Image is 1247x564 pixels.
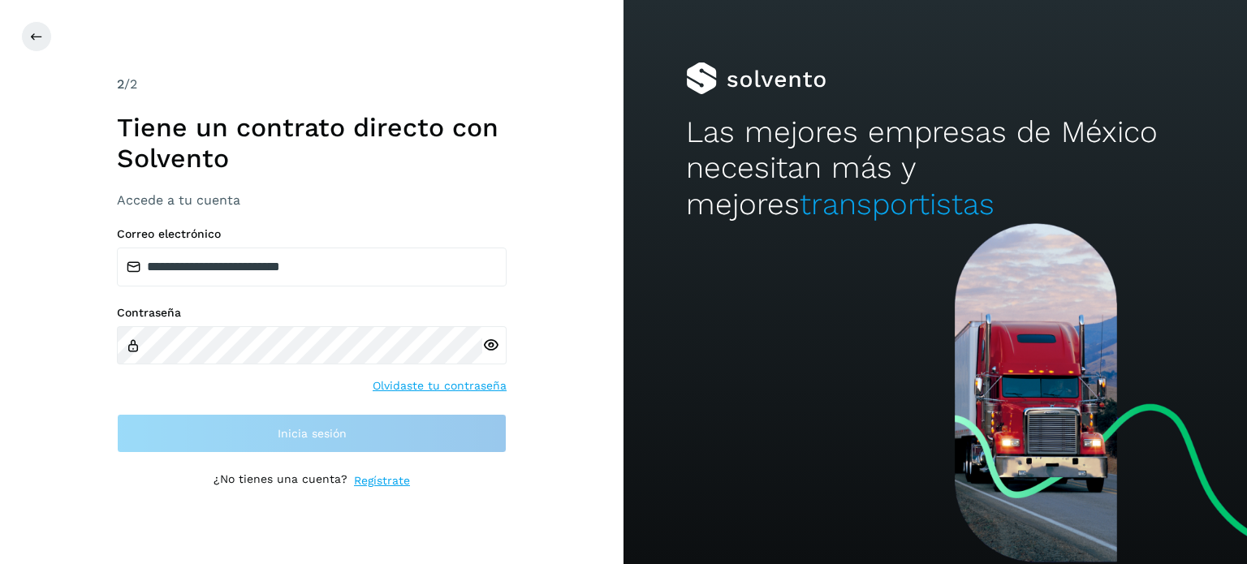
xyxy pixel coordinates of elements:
h2: Las mejores empresas de México necesitan más y mejores [686,114,1184,222]
span: Inicia sesión [278,428,347,439]
h3: Accede a tu cuenta [117,192,507,208]
h1: Tiene un contrato directo con Solvento [117,112,507,174]
label: Contraseña [117,306,507,320]
span: transportistas [800,187,995,222]
a: Regístrate [354,472,410,489]
span: 2 [117,76,124,92]
button: Inicia sesión [117,414,507,453]
label: Correo electrónico [117,227,507,241]
a: Olvidaste tu contraseña [373,377,507,394]
div: /2 [117,75,507,94]
p: ¿No tienes una cuenta? [214,472,347,489]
